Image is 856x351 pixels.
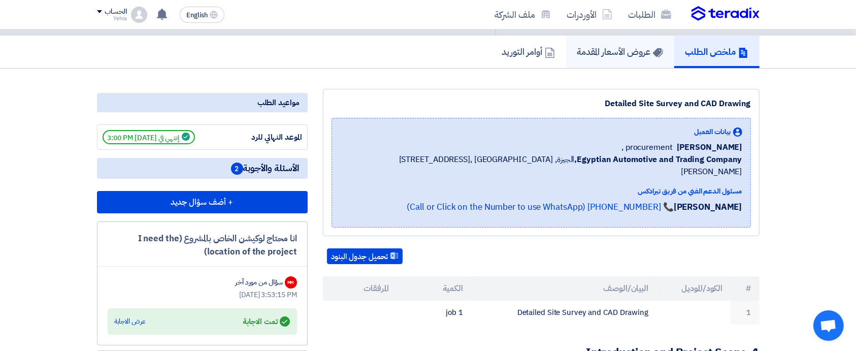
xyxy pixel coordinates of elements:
[487,3,559,26] a: ملف الشركة
[105,8,127,16] div: الحساب
[108,290,297,300] div: [DATE] 3:53:15 PM
[577,46,663,57] h5: عروض الأسعار المقدمة
[620,3,679,26] a: الطلبات
[694,126,731,137] span: بيانات العميل
[97,191,308,213] button: + أضف سؤال جديد
[115,316,146,327] div: عرض الاجابة
[340,153,742,178] span: الجيزة, [GEOGRAPHIC_DATA] ,[STREET_ADDRESS][PERSON_NAME]
[323,276,397,301] th: المرفقات
[226,132,302,143] div: الموعد النهائي للرد
[407,201,674,213] a: 📞 [PHONE_NUMBER] (Call or Click on the Number to use WhatsApp)
[340,186,742,197] div: مسئول الدعم الفني من فريق تيرادكس
[471,301,656,325] td: Detailed Site Survey and CAD Drawing
[231,163,243,175] span: 2
[471,276,656,301] th: البيان/الوصف
[235,277,282,288] div: سؤال من مورد آخر
[621,141,673,153] span: procurement ,
[502,46,555,57] h5: أوامر التوريد
[491,36,566,68] a: أوامر التوريد
[559,3,620,26] a: الأوردرات
[674,201,742,213] strong: [PERSON_NAME]
[566,36,674,68] a: عروض الأسعار المقدمة
[685,46,748,57] h5: ملخص الطلب
[231,162,300,175] span: الأسئلة والأجوبة
[327,248,403,265] button: تحميل جدول البنود
[674,36,760,68] a: ملخص الطلب
[131,7,147,23] img: profile_test.png
[186,12,208,19] span: English
[180,7,224,23] button: English
[103,130,195,144] span: إنتهي في [DATE] 3:00 PM
[243,314,289,329] div: تمت الاجابة
[692,6,760,21] img: Teradix logo
[108,232,297,258] div: انا محتاج لوكيشن الخاص بالمشروع (I need the location of the project)
[332,98,751,110] div: Detailed Site Survey and CAD Drawing
[731,276,759,301] th: #
[397,301,471,325] td: 1 job
[97,16,127,21] div: Yehia
[97,93,308,112] div: مواعيد الطلب
[285,276,297,289] div: MH
[731,301,759,325] td: 1
[574,153,742,166] b: Egyptian Automotive and Trading Company,
[813,310,844,341] div: Open chat
[397,276,471,301] th: الكمية
[677,141,742,153] span: [PERSON_NAME]
[656,276,731,301] th: الكود/الموديل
